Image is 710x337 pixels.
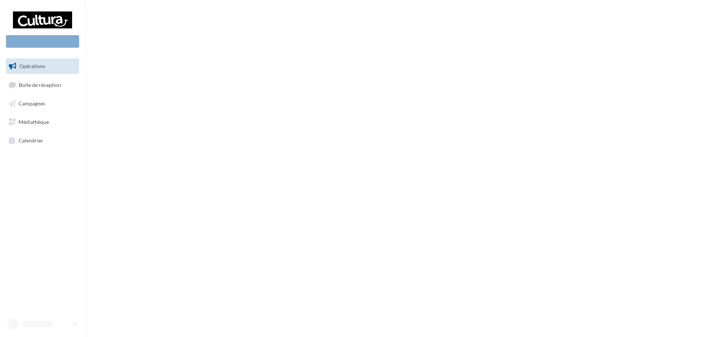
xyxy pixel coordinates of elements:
a: Opérations [4,58,81,74]
a: Calendrier [4,133,81,148]
span: Campagnes [18,100,45,107]
div: Nouvelle campagne [6,35,79,48]
span: Opérations [19,63,45,69]
span: Calendrier [18,137,43,143]
a: Médiathèque [4,114,81,130]
span: Boîte de réception [19,81,61,88]
a: Boîte de réception [4,77,81,93]
span: Médiathèque [18,119,49,125]
a: Campagnes [4,96,81,111]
